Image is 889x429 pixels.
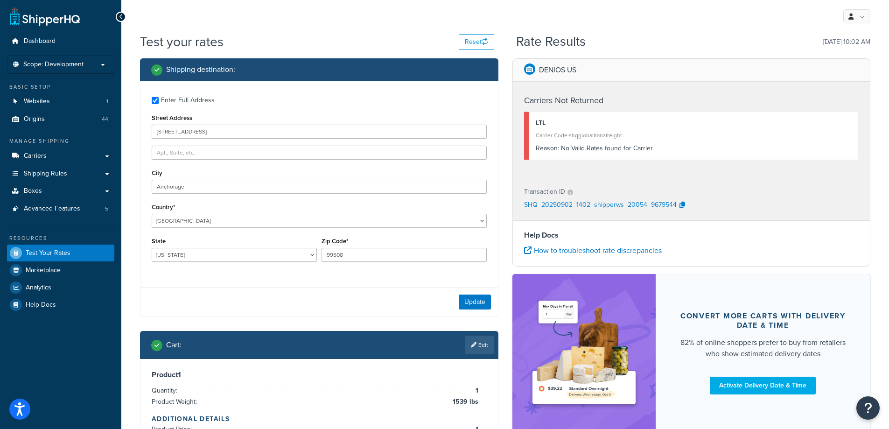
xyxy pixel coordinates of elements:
p: SHQ_20250902_1402_shipperws_20054_9679544 [524,198,677,212]
li: Advanced Features [7,200,114,218]
a: Origins44 [7,111,114,128]
span: Websites [24,98,50,105]
a: Shipping Rules [7,165,114,183]
label: State [152,238,166,245]
h3: Product 1 [152,370,487,380]
span: Dashboard [24,37,56,45]
div: Resources [7,234,114,242]
h4: Carriers Not Returned [524,94,859,107]
span: Quantity: [152,386,180,395]
label: Country* [152,204,175,211]
span: Product Weight: [152,397,199,407]
div: Carrier Code: shqglobaltranzfreight [536,129,852,142]
a: Marketplace [7,262,114,279]
li: Origins [7,111,114,128]
label: Zip Code* [322,238,348,245]
span: 1 [473,385,478,396]
img: feature-image-ddt-36eae7f7280da8017bfb280eaccd9c446f90b1fe08728e4019434db127062ab4.png [526,288,642,418]
span: 5 [105,205,108,213]
a: Help Docs [7,296,114,313]
a: Carriers [7,148,114,165]
span: 44 [102,115,108,123]
div: Enter Full Address [161,94,215,107]
span: Origins [24,115,45,123]
h2: Rate Results [516,35,586,49]
label: City [152,169,162,176]
span: Marketplace [26,267,61,274]
h4: Additional Details [152,414,487,424]
span: Help Docs [26,301,56,309]
button: Reset [459,34,494,50]
div: No Valid Rates found for Carrier [536,142,852,155]
span: Analytics [26,284,51,292]
a: Activate Delivery Date & Time [710,377,816,394]
h4: Help Docs [524,230,859,241]
span: 1 [106,98,108,105]
span: Shipping Rules [24,170,67,178]
p: Transaction ID [524,185,565,198]
label: Street Address [152,114,192,121]
h1: Test your rates [140,33,224,51]
span: 1539 lbs [450,396,478,408]
div: 82% of online shoppers prefer to buy from retailers who show estimated delivery dates [678,337,848,359]
a: Edit [465,336,494,354]
button: Update [459,295,491,309]
span: Advanced Features [24,205,80,213]
p: [DATE] 10:02 AM [823,35,870,49]
span: Test Your Rates [26,249,70,257]
div: LTL [536,117,852,130]
h2: Shipping destination : [166,65,235,74]
p: DENIOS US [539,63,576,77]
a: Test Your Rates [7,245,114,261]
a: Boxes [7,183,114,200]
h2: Cart : [166,341,182,349]
li: Websites [7,93,114,110]
input: Apt., Suite, etc. [152,146,487,160]
button: Open Resource Center [856,396,880,420]
div: Manage Shipping [7,137,114,145]
span: Carriers [24,152,47,160]
a: Dashboard [7,33,114,50]
a: Websites1 [7,93,114,110]
span: Reason: [536,143,559,153]
input: Enter Full Address [152,97,159,104]
div: Basic Setup [7,83,114,91]
a: Analytics [7,279,114,296]
span: Scope: Development [23,61,84,69]
span: Boxes [24,187,42,195]
a: How to troubleshoot rate discrepancies [524,245,662,256]
div: Convert more carts with delivery date & time [678,311,848,330]
a: Advanced Features5 [7,200,114,218]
